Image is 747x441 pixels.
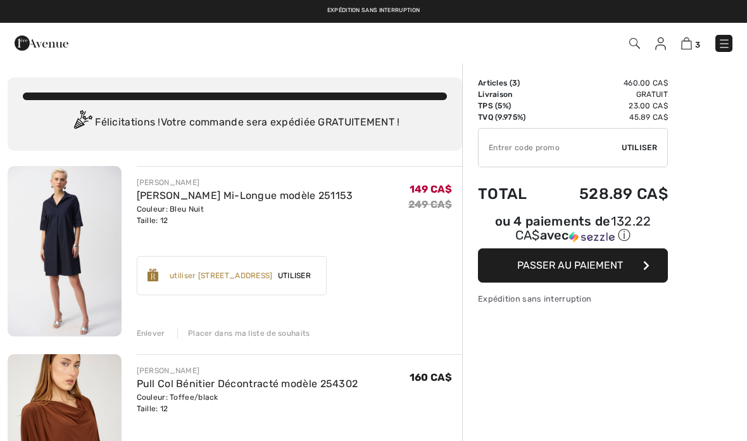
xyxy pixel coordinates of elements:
[23,110,447,136] div: Félicitations ! Votre commande sera expédiée GRATUITEMENT !
[546,100,668,112] td: 23.00 CA$
[137,203,353,226] div: Couleur: Bleu Nuit Taille: 12
[148,269,159,281] img: Reward-Logo.svg
[655,37,666,50] img: Mes infos
[15,30,68,56] img: 1ère Avenue
[177,328,310,339] div: Placer dans ma liste de souhaits
[718,37,731,50] img: Menu
[695,40,700,49] span: 3
[478,215,668,248] div: ou 4 paiements de132.22 CA$avecSezzle Cliquez pour en savoir plus sur Sezzle
[681,35,700,51] a: 3
[478,248,668,283] button: Passer au paiement
[517,259,623,271] span: Passer au paiement
[546,77,668,89] td: 460.00 CA$
[410,371,452,383] span: 160 CA$
[622,142,657,153] span: Utiliser
[629,38,640,49] img: Recherche
[546,89,668,100] td: Gratuit
[408,198,452,210] s: 249 CA$
[478,172,546,215] td: Total
[546,112,668,123] td: 45.89 CA$
[478,77,546,89] td: Articles ( )
[410,183,452,195] span: 149 CA$
[8,166,122,336] img: Robe Trapèze Mi-Longue modèle 251153
[137,177,353,188] div: [PERSON_NAME]
[170,270,273,281] div: utiliser [STREET_ADDRESS]
[478,293,668,305] div: Expédition sans interruption
[137,378,358,390] a: Pull Col Bénitier Décontracté modèle 254302
[478,215,668,244] div: ou 4 paiements de avec
[273,270,316,281] span: Utiliser
[478,89,546,100] td: Livraison
[15,36,68,48] a: 1ère Avenue
[546,172,668,215] td: 528.89 CA$
[478,112,546,123] td: TVQ (9.975%)
[137,392,358,414] div: Couleur: Toffee/black Taille: 12
[515,214,651,243] span: 132.22 CA$
[137,328,165,339] div: Enlever
[137,189,353,201] a: [PERSON_NAME] Mi-Longue modèle 251153
[569,231,615,243] img: Sezzle
[681,37,692,49] img: Panier d'achat
[137,365,358,376] div: [PERSON_NAME]
[70,110,95,136] img: Congratulation2.svg
[512,79,517,87] span: 3
[478,100,546,112] td: TPS (5%)
[479,129,622,167] input: Code promo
